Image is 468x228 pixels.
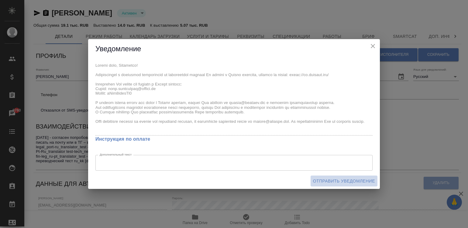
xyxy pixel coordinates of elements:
button: Отправить уведомление [311,176,377,187]
span: Уведомление [95,45,141,53]
button: close [368,42,377,51]
span: Отправить уведомление [313,177,375,185]
textarea: Loremi dolo, Sitametco! Adipiscingel s doeiusmod temporincid ut laboreetdol magnaal En admini v Q... [95,63,373,133]
a: Инструкция по оплате [95,136,150,142]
